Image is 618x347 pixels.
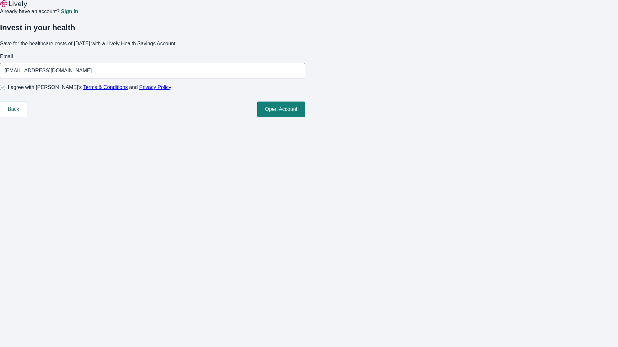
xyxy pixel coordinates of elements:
button: Open Account [257,102,305,117]
a: Terms & Conditions [83,85,128,90]
span: I agree with [PERSON_NAME]’s and [8,84,171,91]
a: Sign in [61,9,78,14]
a: Privacy Policy [139,85,172,90]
